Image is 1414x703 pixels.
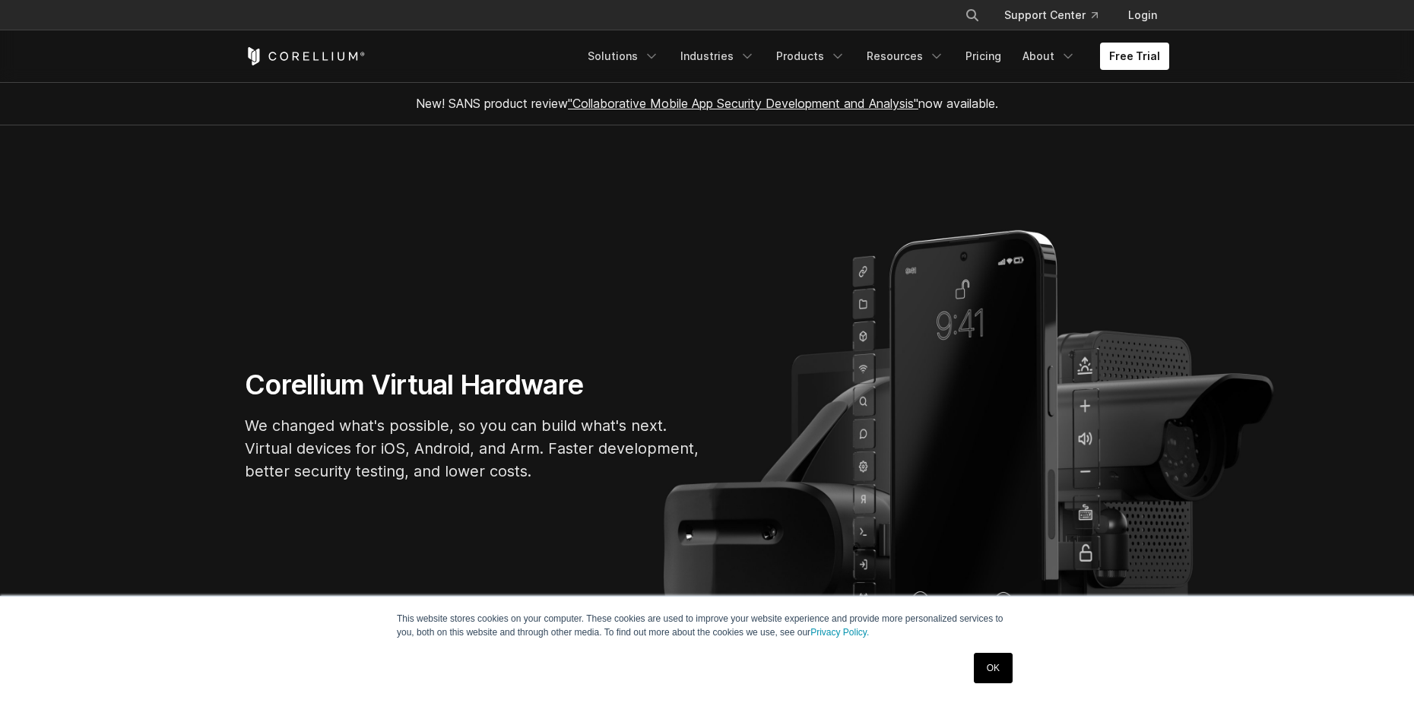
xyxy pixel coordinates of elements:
[974,653,1013,683] a: OK
[1100,43,1169,70] a: Free Trial
[579,43,668,70] a: Solutions
[946,2,1169,29] div: Navigation Menu
[568,96,918,111] a: "Collaborative Mobile App Security Development and Analysis"
[671,43,764,70] a: Industries
[1116,2,1169,29] a: Login
[579,43,1169,70] div: Navigation Menu
[959,2,986,29] button: Search
[397,612,1017,639] p: This website stores cookies on your computer. These cookies are used to improve your website expe...
[245,414,701,483] p: We changed what's possible, so you can build what's next. Virtual devices for iOS, Android, and A...
[1013,43,1085,70] a: About
[956,43,1010,70] a: Pricing
[992,2,1110,29] a: Support Center
[416,96,998,111] span: New! SANS product review now available.
[245,368,701,402] h1: Corellium Virtual Hardware
[810,627,869,638] a: Privacy Policy.
[858,43,953,70] a: Resources
[245,47,366,65] a: Corellium Home
[767,43,854,70] a: Products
